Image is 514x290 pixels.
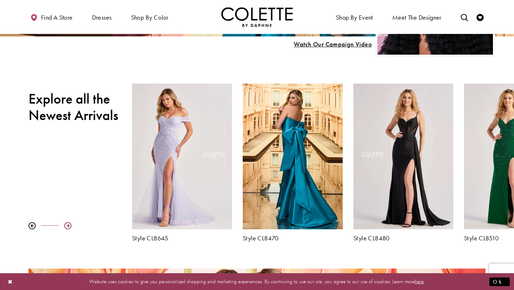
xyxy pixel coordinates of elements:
[392,14,442,21] span: Meet the designer
[415,278,424,285] a: here
[459,7,470,27] a: Toggle search
[243,235,343,242] a: Style CL8470
[29,91,121,124] h2: Explore all the Newest Arrivals
[132,235,232,242] a: Style CL8645
[293,41,372,48] span: Play Slide #15 Video
[475,7,485,27] a: Check Wishlist
[243,84,343,229] a: Visit Colette by Daphne Style No. CL8470 Page
[4,275,16,288] button: Close Dialog
[129,7,170,27] span: Shop by color
[353,235,453,242] a: Style CL8480
[131,14,168,21] span: Shop by color
[390,7,443,27] a: Meet the designer
[237,78,348,247] div: Colette by Daphne Style No. CL8470
[51,277,463,286] p: Website uses cookies to give you personalized shopping and marketing experiences. By continuing t...
[334,7,375,27] span: Shop By Event
[221,7,293,27] img: Colette by Daphne
[41,14,73,21] span: Find a store
[92,14,112,21] span: Dresses
[221,7,293,27] a: Visit Home Page
[132,84,232,229] a: Visit Colette by Daphne Style No. CL8645 Page
[336,14,373,21] span: Shop By Event
[127,78,237,247] div: Colette by Daphne Style No. CL8645
[90,7,114,27] span: Dresses
[29,7,74,27] a: Find a store
[489,277,510,286] button: Submit Dialog
[348,78,459,247] div: Colette by Daphne Style No. CL8480
[353,84,453,229] a: Visit Colette by Daphne Style No. CL8480 Page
